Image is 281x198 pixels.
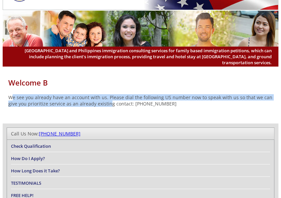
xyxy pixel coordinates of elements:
a: How Long Does it Take? [11,168,60,174]
a: How Do I Apply? [11,155,45,161]
span: [GEOGRAPHIC_DATA] and Philippines immigration consulting services for family based immigration pe... [9,48,271,66]
a: TESTIMONIALS [11,180,41,186]
div: Call Us Now: [11,130,270,137]
a: Check Qualification [11,143,51,149]
a: [PHONE_NUMBER] [39,130,80,137]
p: We see you already have an account with us. Please dial the following US number now to speak with... [3,94,278,107]
h1: Welcome B [3,78,278,88]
